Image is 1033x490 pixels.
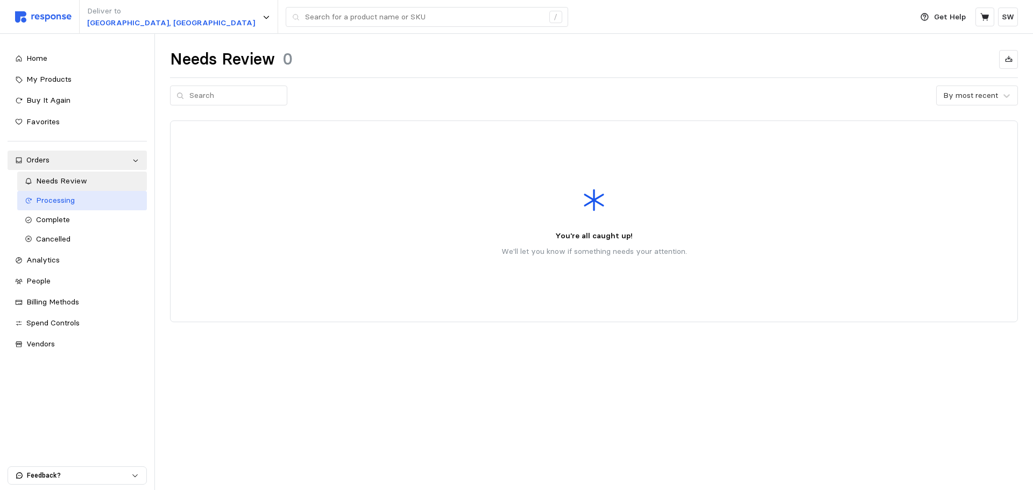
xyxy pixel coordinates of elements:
span: Analytics [26,255,60,265]
a: Favorites [8,112,147,132]
a: Billing Methods [8,293,147,312]
a: Vendors [8,335,147,354]
input: Search [189,86,281,105]
a: Processing [17,191,147,210]
a: Needs Review [17,172,147,191]
span: Processing [36,195,75,205]
span: Complete [36,215,70,224]
p: We'll let you know if something needs your attention. [501,246,687,258]
span: Spend Controls [26,318,80,328]
span: People [26,276,51,286]
a: Analytics [8,251,147,270]
p: [GEOGRAPHIC_DATA], [GEOGRAPHIC_DATA] [87,17,255,29]
span: Buy It Again [26,95,70,105]
button: Get Help [914,7,972,27]
a: Orders [8,151,147,170]
img: svg%3e [15,11,72,23]
div: Orders [26,154,128,166]
div: / [549,11,562,24]
div: By most recent [943,90,998,101]
span: Favorites [26,117,60,126]
a: Buy It Again [8,91,147,110]
a: People [8,272,147,291]
a: Spend Controls [8,314,147,333]
p: You're all caught up! [555,230,633,242]
span: Needs Review [36,176,87,186]
p: Get Help [934,11,966,23]
a: Complete [17,210,147,230]
span: Vendors [26,339,55,349]
a: Home [8,49,147,68]
p: Deliver to [87,5,255,17]
a: My Products [8,70,147,89]
span: Home [26,53,47,63]
h1: Needs Review [170,49,275,70]
a: Cancelled [17,230,147,249]
p: SW [1002,11,1014,23]
h1: 0 [282,49,293,70]
span: Cancelled [36,234,70,244]
button: SW [998,8,1018,26]
span: My Products [26,74,72,84]
p: Feedback? [27,471,131,480]
input: Search for a product name or SKU [305,8,543,27]
button: Feedback? [8,467,146,484]
span: Billing Methods [26,297,79,307]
